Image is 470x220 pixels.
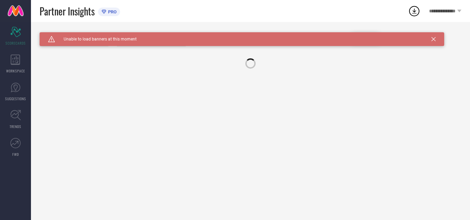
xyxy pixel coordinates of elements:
span: PRO [106,9,117,14]
span: SCORECARDS [6,40,26,46]
span: TRENDS [10,124,21,129]
span: FWD [12,152,19,157]
span: SUGGESTIONS [5,96,26,101]
span: WORKSPACE [6,68,25,73]
span: Unable to load banners at this moment [55,37,137,42]
div: Brand [40,32,108,37]
div: Open download list [408,5,420,17]
span: Partner Insights [40,4,95,18]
